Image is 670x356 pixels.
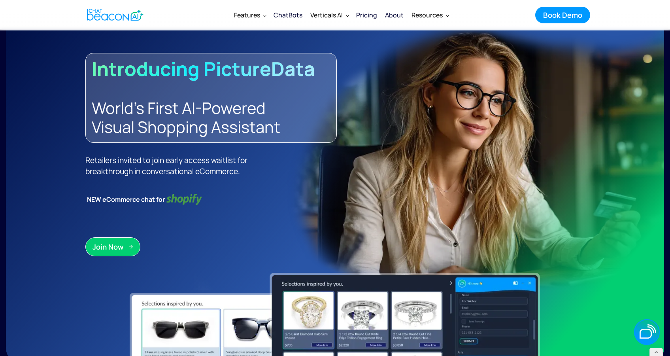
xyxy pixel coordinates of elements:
a: ChatBots [270,5,306,25]
a: About [381,5,408,25]
strong: Introducing PictureData [92,56,315,81]
div: ChatBots [274,9,302,21]
div: Resources [411,9,443,21]
a: Pricing [352,5,381,25]
div: Resources [408,6,452,25]
img: Dropdown [446,14,449,17]
img: Dropdown [263,14,266,17]
span: World's First AI-Powered Visual Shopping Assistant [92,97,280,138]
a: Join Now [85,237,140,256]
img: Dropdown [346,14,349,17]
div: Features [234,9,260,21]
div: Verticals AI [306,6,352,25]
p: Retailers invited to join early access waitlist for breakthrough in conversational eCommerce. [85,155,283,177]
div: Pricing [356,9,377,21]
div: Book Demo [543,10,582,20]
div: About [385,9,404,21]
div: Verticals AI [310,9,343,21]
div: Join Now [92,242,124,252]
img: Arrow [128,244,133,249]
a: Book Demo [535,7,590,23]
div: Features [230,6,270,25]
a: home [80,5,148,25]
strong: NEW eCommerce chat for [85,194,166,205]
